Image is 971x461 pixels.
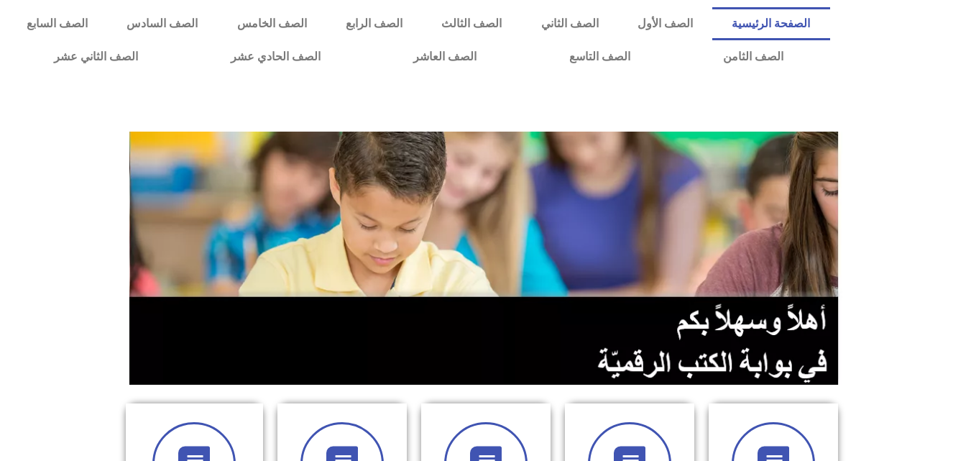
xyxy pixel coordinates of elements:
[326,7,422,40] a: الصف الرابع
[422,7,521,40] a: الصف الثالث
[367,40,523,73] a: الصف العاشر
[523,40,676,73] a: الصف التاسع
[618,7,712,40] a: الصف الأول
[7,40,184,73] a: الصف الثاني عشر
[522,7,618,40] a: الصف الثاني
[107,7,217,40] a: الصف السادس
[184,40,367,73] a: الصف الحادي عشر
[712,7,829,40] a: الصفحة الرئيسية
[7,7,107,40] a: الصف السابع
[218,7,326,40] a: الصف الخامس
[676,40,829,73] a: الصف الثامن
